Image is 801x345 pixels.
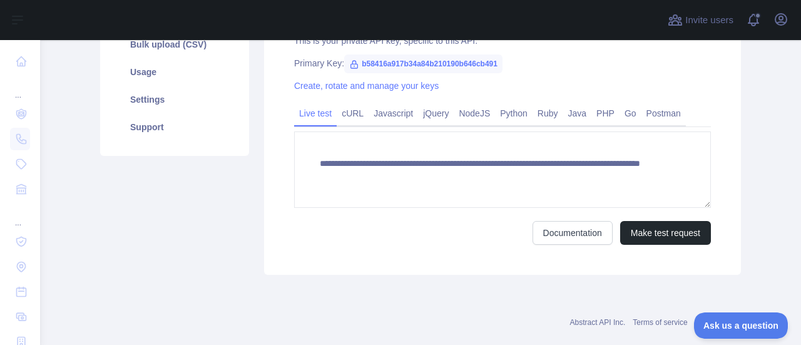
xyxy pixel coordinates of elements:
a: Javascript [369,103,418,123]
a: Java [563,103,592,123]
iframe: Toggle Customer Support [694,312,788,339]
div: This is your private API key, specific to this API. [294,34,711,47]
div: ... [10,203,30,228]
a: cURL [337,103,369,123]
a: PHP [591,103,620,123]
a: Go [620,103,641,123]
a: Documentation [533,221,613,245]
div: ... [10,75,30,100]
a: NodeJS [454,103,495,123]
button: Make test request [620,221,711,245]
a: Bulk upload (CSV) [115,31,234,58]
span: Invite users [685,13,733,28]
a: Create, rotate and manage your keys [294,81,439,91]
span: b58416a917b34a84b210190b646cb491 [344,54,503,73]
div: Primary Key: [294,57,711,70]
a: Postman [641,103,686,123]
a: Abstract API Inc. [570,318,626,327]
a: Ruby [533,103,563,123]
a: Terms of service [633,318,687,327]
button: Invite users [665,10,736,30]
a: Usage [115,58,234,86]
a: Python [495,103,533,123]
a: Live test [294,103,337,123]
a: jQuery [418,103,454,123]
a: Settings [115,86,234,113]
a: Support [115,113,234,141]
